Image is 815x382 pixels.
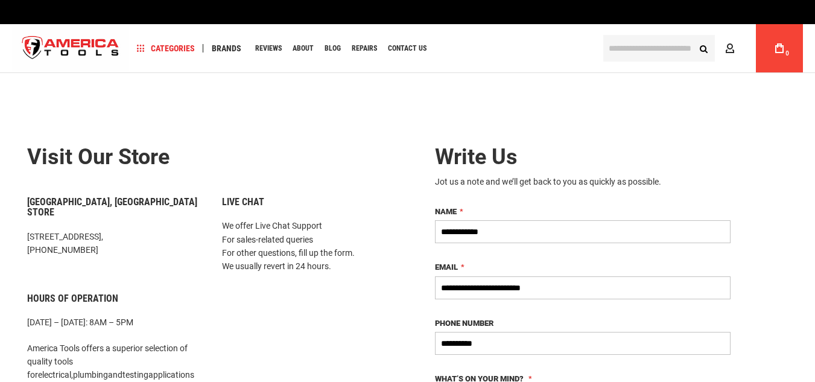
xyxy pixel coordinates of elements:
[206,40,247,57] a: Brands
[12,26,129,71] a: store logo
[293,45,314,52] span: About
[382,40,432,57] a: Contact Us
[222,197,399,208] h6: Live Chat
[27,316,204,329] p: [DATE] – [DATE]: 8AM – 5PM
[352,45,377,52] span: Repairs
[255,45,282,52] span: Reviews
[27,293,204,304] h6: Hours of Operation
[122,370,148,380] a: testing
[287,40,319,57] a: About
[768,24,791,72] a: 0
[346,40,382,57] a: Repairs
[12,26,129,71] img: America Tools
[38,370,71,380] a: electrical
[137,44,195,53] span: Categories
[435,144,518,170] span: Write Us
[27,145,399,170] h2: Visit our store
[27,230,204,257] p: [STREET_ADDRESS], [PHONE_NUMBER]
[222,219,399,273] p: We offer Live Chat Support For sales-related queries For other questions, fill up the form. We us...
[250,40,287,57] a: Reviews
[325,45,341,52] span: Blog
[435,207,457,216] span: Name
[435,176,731,188] div: Jot us a note and we’ll get back to you as quickly as possible.
[435,319,493,328] span: Phone Number
[212,44,241,53] span: Brands
[132,40,200,57] a: Categories
[388,45,427,52] span: Contact Us
[785,50,789,57] span: 0
[319,40,346,57] a: Blog
[73,370,108,380] a: plumbing
[27,197,204,218] h6: [GEOGRAPHIC_DATA], [GEOGRAPHIC_DATA] Store
[435,263,458,272] span: Email
[692,37,715,60] button: Search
